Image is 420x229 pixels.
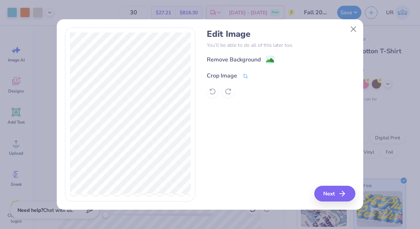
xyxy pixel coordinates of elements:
div: Remove Background [207,55,261,64]
p: You’ll be able to do all of this later too. [207,41,355,49]
h4: Edit Image [207,29,355,39]
button: Close [347,23,360,36]
button: Next [314,186,355,201]
div: Crop Image [207,71,237,80]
